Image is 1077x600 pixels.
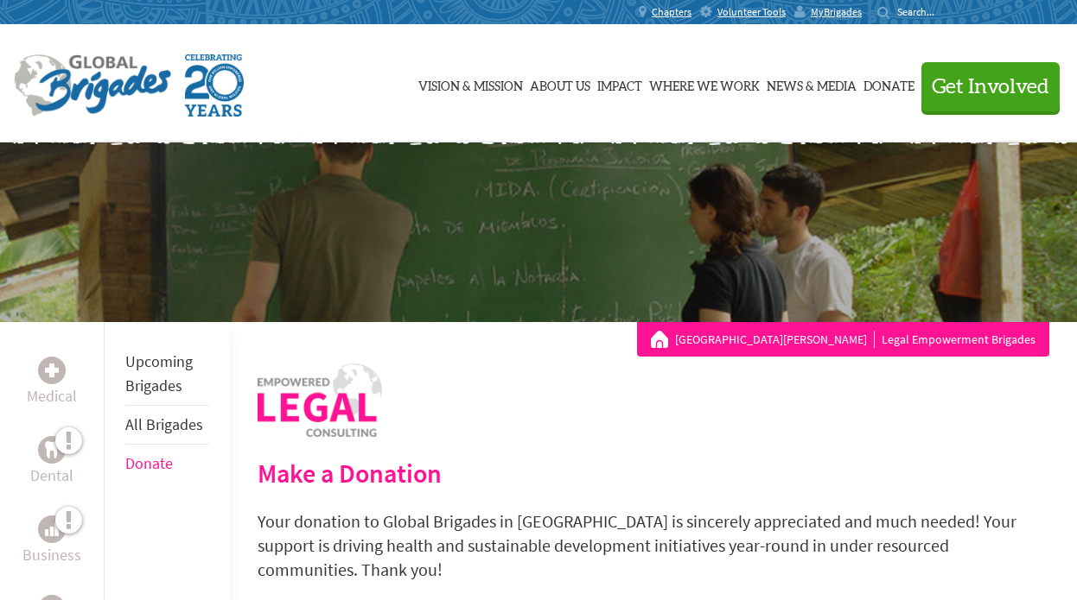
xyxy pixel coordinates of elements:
[767,41,857,127] a: News & Media
[651,331,1036,348] div: Legal Empowerment Brigades
[27,384,77,408] p: Medical
[125,406,209,445] li: All Brigades
[38,515,66,543] div: Business
[14,54,171,117] img: Global Brigades Logo
[652,5,691,19] span: Chapters
[125,414,203,434] a: All Brigades
[258,363,382,437] img: logo-human-rights.png
[932,77,1049,98] span: Get Involved
[811,5,862,19] span: MyBrigades
[125,351,193,395] a: Upcoming Brigades
[45,363,59,377] img: Medical
[921,62,1060,111] button: Get Involved
[27,357,77,408] a: MedicalMedical
[649,41,760,127] a: Where We Work
[22,515,81,567] a: BusinessBusiness
[22,543,81,567] p: Business
[597,41,642,127] a: Impact
[258,458,1049,489] h2: Make a Donation
[675,331,875,348] a: [GEOGRAPHIC_DATA][PERSON_NAME]
[30,464,73,488] p: Dental
[897,5,946,18] input: Search...
[125,445,209,483] li: Donate
[38,436,66,464] div: Dental
[258,509,1049,582] p: Your donation to Global Brigades in [GEOGRAPHIC_DATA] is sincerely appreciated and much needed! Y...
[185,54,244,117] img: Global Brigades Celebrating 20 Years
[125,343,209,406] li: Upcoming Brigades
[45,522,59,536] img: Business
[717,5,786,19] span: Volunteer Tools
[30,436,73,488] a: DentalDental
[38,357,66,384] div: Medical
[864,41,914,127] a: Donate
[45,441,59,458] img: Dental
[125,453,173,473] a: Donate
[418,41,523,127] a: Vision & Mission
[530,41,590,127] a: About Us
